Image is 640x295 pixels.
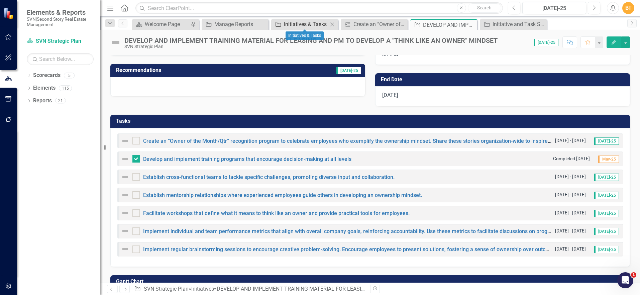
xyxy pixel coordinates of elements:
[121,137,129,145] img: Not Defined
[273,20,328,28] a: Initiatives & Tasks
[3,8,15,19] img: ClearPoint Strategy
[143,192,422,198] a: Establish mentorship relationships where experienced employees guide others in developing an owne...
[555,192,586,198] small: [DATE] - [DATE]
[116,118,627,124] h3: Tasks
[121,173,129,181] img: Not Defined
[124,37,498,44] div: DEVELOP AND IMPLEMENT TRAINING MATERIAL FOR LEASING AND PM TO DEVELOP A "THINK LIKE AN OWNER" MIN...
[286,31,324,40] div: Initiatives & Tasks
[191,286,214,292] a: Initiatives
[143,210,410,216] a: Facilitate workshops that define what it means to think like an owner and provide practical tools...
[217,286,512,292] div: DEVELOP AND IMPLEMENT TRAINING MATERIAL FOR LEASING AND PM TO DEVELOP A "THINK LIKE AN OWNER" MIN...
[110,37,121,48] img: Not Defined
[522,2,586,14] button: [DATE]-25
[284,20,328,28] div: Initiatives & Tasks
[135,2,503,14] input: Search ClearPoint...
[143,156,351,162] a: Develop and implement training programs that encourage decision-making at all levels
[423,21,475,29] div: DEVELOP AND IMPLEMENT TRAINING MATERIAL FOR LEASING AND PM TO DEVELOP A "THINK LIKE AN OWNER" MIN...
[121,209,129,217] img: Not Defined
[555,137,586,144] small: [DATE] - [DATE]
[55,98,66,104] div: 21
[353,20,406,28] div: Create an “Owner of the Month/Qtr” recognition program to celebrate employees who exemplify the o...
[594,246,619,253] span: [DATE]-25
[27,16,94,27] small: SVN|Second Story Real Estate Management
[525,4,584,12] div: [DATE]-25
[477,5,492,10] span: Search
[116,67,273,73] h3: Recommendations
[553,156,590,162] small: Completed [DATE]
[482,20,545,28] a: Initiative and Task Start and End Dates
[33,84,56,92] a: Elements
[555,174,586,180] small: [DATE] - [DATE]
[336,67,361,74] span: [DATE]-25
[143,138,564,144] a: Create an “Owner of the Month/Qtr” recognition program to celebrate employees who exemplify the o...
[143,174,395,180] a: Establish cross-functional teams to tackle specific challenges, promoting diverse input and colla...
[534,39,558,46] span: [DATE]-25
[134,20,189,28] a: Welcome Page
[555,210,586,216] small: [DATE] - [DATE]
[381,77,627,83] h3: End Date
[143,228,625,234] a: Implement individual and team performance metrics that align with overall company goals, reinforc...
[116,279,627,285] h3: Gantt Chart
[622,2,634,14] button: BT
[33,97,52,105] a: Reports
[203,20,267,28] a: Manage Reports
[64,73,75,78] div: 5
[594,137,619,145] span: [DATE]-25
[33,72,61,79] a: Scorecards
[617,272,633,288] iframe: Intercom live chat
[382,92,398,98] span: [DATE]
[121,245,129,253] img: Not Defined
[121,191,129,199] img: Not Defined
[598,156,619,163] span: May-25
[594,228,619,235] span: [DATE]-25
[59,85,72,91] div: 115
[594,210,619,217] span: [DATE]-25
[342,20,406,28] a: Create an “Owner of the Month/Qtr” recognition program to celebrate employees who exemplify the o...
[382,51,398,57] span: [DATE]
[555,228,586,234] small: [DATE] - [DATE]
[214,20,267,28] div: Manage Reports
[555,246,586,252] small: [DATE] - [DATE]
[124,44,498,49] div: SVN Strategic Plan
[134,285,365,293] div: » »
[121,155,129,163] img: Not Defined
[631,272,636,278] span: 1
[121,227,129,235] img: Not Defined
[144,286,189,292] a: SVN Strategic Plan
[27,8,94,16] span: Elements & Reports
[145,20,189,28] div: Welcome Page
[493,20,545,28] div: Initiative and Task Start and End Dates
[468,3,501,13] button: Search
[594,192,619,199] span: [DATE]-25
[27,37,94,45] a: SVN Strategic Plan
[594,174,619,181] span: [DATE]-25
[27,53,94,65] input: Search Below...
[143,246,560,253] a: Implement regular brainstorming sessions to encourage creative problem-solving. Encourage employe...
